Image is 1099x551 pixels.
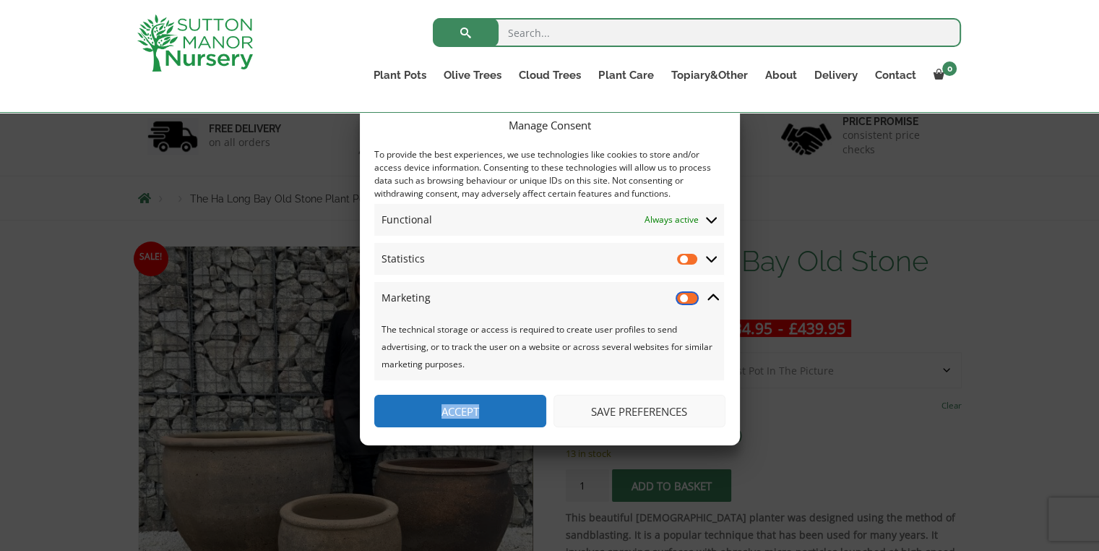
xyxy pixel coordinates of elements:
a: Plant Care [590,65,662,85]
a: 0 [924,65,961,85]
div: Manage Consent [509,116,591,134]
button: Accept [374,395,546,427]
div: To provide the best experiences, we use technologies like cookies to store and/or access device i... [374,148,724,200]
span: 0 [942,61,957,76]
span: Always active [645,211,699,228]
span: Functional [382,211,432,228]
img: logo [137,14,253,72]
a: About [756,65,805,85]
a: Contact [866,65,924,85]
summary: Statistics [374,243,724,275]
input: Search... [433,18,961,47]
span: Marketing [382,289,431,307]
button: Save preferences [553,395,725,427]
a: Topiary&Other [662,65,756,85]
a: Cloud Trees [510,65,590,85]
a: Delivery [805,65,866,85]
summary: Functional Always active [374,204,724,236]
a: Plant Pots [365,65,435,85]
summary: Marketing [374,282,724,314]
span: Statistics [382,250,425,268]
a: Olive Trees [435,65,510,85]
span: The technical storage or access is required to create user profiles to send advertising, or to tr... [382,323,712,370]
